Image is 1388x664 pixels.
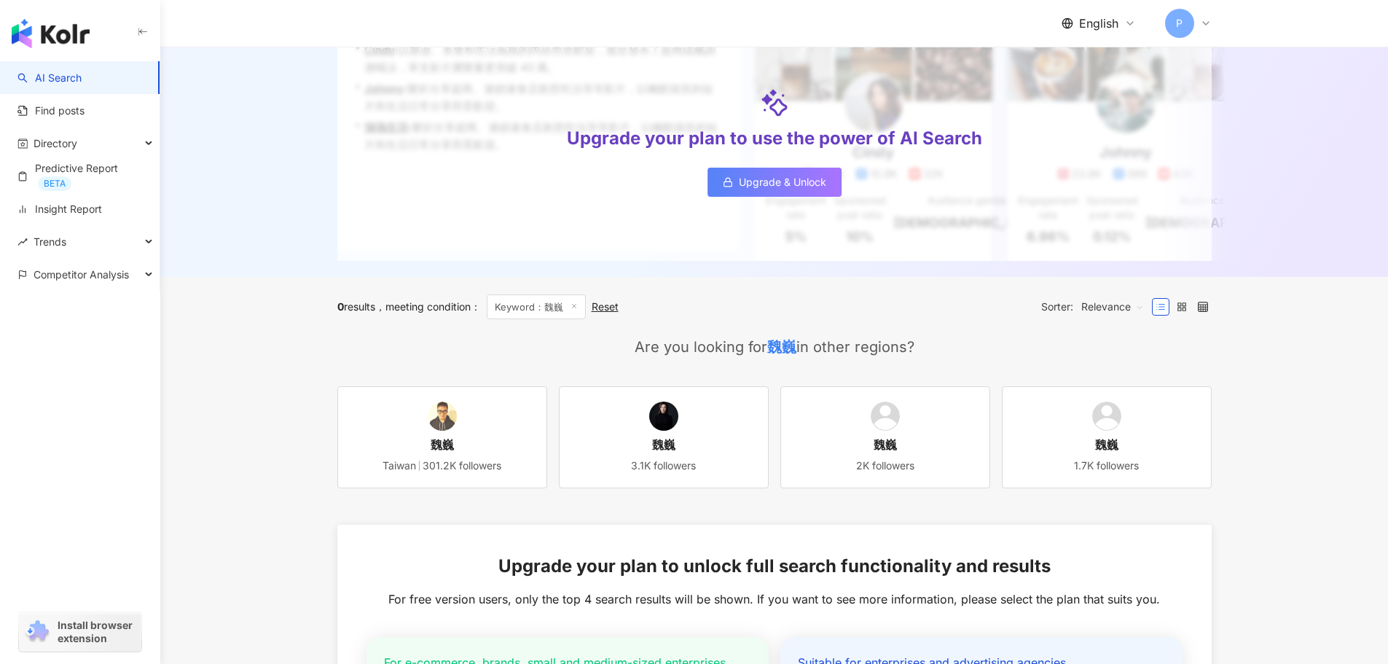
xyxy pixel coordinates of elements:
[23,620,51,644] img: chrome extension
[1095,437,1118,453] div: 魏巍
[652,437,675,453] div: 魏巍
[1180,193,1262,208] div: Audience gender
[874,437,897,453] div: 魏巍
[767,337,796,357] div: 魏巍
[17,71,82,85] a: searchAI Search
[487,294,586,319] span: Keyword：魏巍
[1074,458,1139,473] div: 1.7K followers
[34,258,129,291] span: Competitor Analysis
[17,161,148,191] a: Predictive ReportBETA
[388,591,1160,607] span: For free version users, only the top 4 search results will be shown. If you want to see more info...
[17,237,28,247] span: rise
[12,19,90,48] img: logo
[1092,402,1121,431] img: KOL Avatar
[631,458,696,473] div: 3.1K followers
[337,301,375,313] div: results
[739,176,826,188] span: Upgrade & Unlock
[1081,295,1144,319] span: Relevance
[34,127,77,160] span: Directory
[592,301,619,313] div: Reset
[19,612,141,652] a: chrome extensionInstall browser extension
[1041,295,1152,319] div: Sorter:
[1079,15,1118,31] span: English
[780,386,990,488] a: KOL Avatar魏巍2K followers
[1176,15,1183,31] span: P
[649,402,678,431] img: KOL Avatar
[1146,214,1296,232] div: [DEMOGRAPHIC_DATA]
[375,300,481,313] span: meeting condition ：
[559,386,769,488] a: KOL Avatar魏巍3.1K followers
[567,126,982,151] div: Upgrade your plan to use the power of AI Search
[498,554,1051,579] span: Upgrade your plan to unlock full search functionality and results
[17,103,85,118] a: Find posts
[856,458,914,473] div: 2K followers
[34,225,66,258] span: Trends
[423,458,501,473] div: 301.2K followers
[428,402,457,431] img: KOL Avatar
[58,619,137,645] span: Install browser extension
[1002,386,1212,488] a: KOL Avatar魏巍1.7K followers
[871,402,900,431] img: KOL Avatar
[635,337,914,357] div: Are you looking for in other regions?
[383,458,416,473] div: Taiwan
[707,168,842,197] a: Upgrade & Unlock
[337,386,547,488] a: KOL Avatar魏巍Taiwan301.2K followers
[337,300,344,313] span: 0
[431,437,454,453] div: 魏巍
[17,202,102,216] a: Insight Report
